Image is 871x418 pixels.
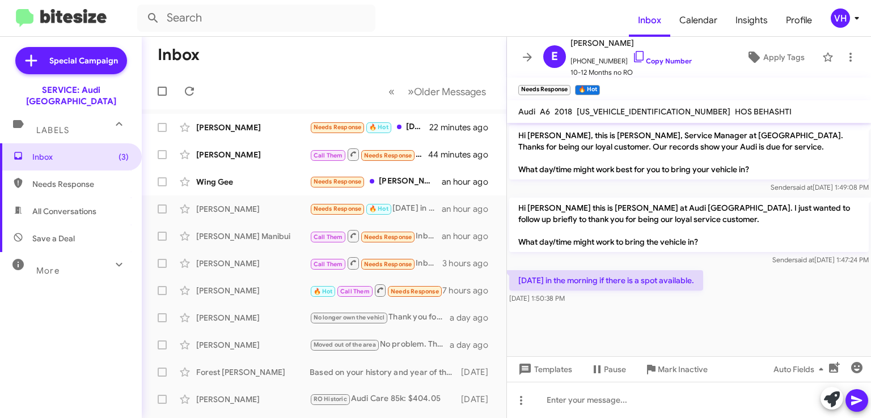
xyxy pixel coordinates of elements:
[382,80,493,103] nav: Page navigation example
[314,395,347,403] span: RO Historic
[36,125,69,135] span: Labels
[364,152,412,159] span: Needs Response
[314,205,362,212] span: Needs Response
[518,106,535,117] span: Audi
[310,147,429,161] div: Inbound Call
[196,176,310,187] div: Wing Gee
[442,203,497,215] div: an hour ago
[461,394,497,405] div: [DATE]
[310,283,442,297] div: Inbound Call
[733,47,817,67] button: Apply Tags
[831,8,850,28] div: VH
[196,149,310,160] div: [PERSON_NAME]
[314,341,376,348] span: Moved out of the area
[32,178,129,190] span: Needs Response
[310,121,429,134] div: [DATE] am?
[773,359,828,379] span: Auto Fields
[137,5,375,32] input: Search
[442,231,497,242] div: an hour ago
[382,80,401,103] button: Previous
[581,359,635,379] button: Pause
[577,106,730,117] span: [US_VEHICLE_IDENTIFICATION_NUMBER]
[570,50,692,67] span: [PHONE_NUMBER]
[36,266,60,276] span: More
[388,84,395,99] span: «
[310,202,442,215] div: [DATE] in the morning if there is a spot available.
[32,206,96,217] span: All Conversations
[401,80,493,103] button: Next
[777,4,821,37] a: Profile
[364,233,412,241] span: Needs Response
[196,258,310,269] div: [PERSON_NAME]
[629,4,670,37] a: Inbox
[369,123,388,131] span: 🔥 Hot
[604,359,626,379] span: Pause
[658,359,708,379] span: Mark Inactive
[314,178,362,185] span: Needs Response
[632,57,692,65] a: Copy Number
[391,288,439,295] span: Needs Response
[509,125,869,180] p: Hi [PERSON_NAME], this is [PERSON_NAME], Service Manager at [GEOGRAPHIC_DATA]. Thanks for being o...
[310,175,442,188] div: [PERSON_NAME], I don't trust your service technicians. You can read my Yelp review for 12/24 rega...
[314,314,385,321] span: No longer own the vehicl
[450,312,497,323] div: a day ago
[442,176,497,187] div: an hour ago
[196,285,310,296] div: [PERSON_NAME]
[15,47,127,74] a: Special Campaign
[726,4,777,37] a: Insights
[570,67,692,78] span: 10-12 Months no RO
[314,152,343,159] span: Call Them
[793,183,813,191] span: said at
[772,255,869,264] span: Sender [DATE] 1:47:24 PM
[314,233,343,241] span: Call Them
[196,339,310,351] div: [PERSON_NAME]
[310,311,450,324] div: Thank you for getting back to me. I will update my records.
[429,122,497,133] div: 22 minutes ago
[310,256,442,270] div: Inbound Call
[119,151,129,163] span: (3)
[314,123,362,131] span: Needs Response
[635,359,717,379] button: Mark Inactive
[314,261,343,268] span: Call Them
[555,106,572,117] span: 2018
[196,394,310,405] div: [PERSON_NAME]
[196,366,310,378] div: Forest [PERSON_NAME]
[310,338,450,351] div: No problem. Thank you for getting back to me. I will update my records.
[442,258,497,269] div: 3 hours ago
[735,106,792,117] span: HOS BEHASHTI
[196,312,310,323] div: [PERSON_NAME]
[540,106,550,117] span: A6
[551,48,558,66] span: E
[771,183,869,191] span: Sender [DATE] 1:49:08 PM
[369,205,388,212] span: 🔥 Hot
[442,285,497,296] div: 7 hours ago
[32,233,75,244] span: Save a Deal
[764,359,837,379] button: Auto Fields
[509,294,565,302] span: [DATE] 1:50:38 PM
[196,231,310,242] div: [PERSON_NAME] Manibui
[516,359,572,379] span: Templates
[196,203,310,215] div: [PERSON_NAME]
[518,85,570,95] small: Needs Response
[575,85,599,95] small: 🔥 Hot
[414,86,486,98] span: Older Messages
[670,4,726,37] a: Calendar
[340,288,370,295] span: Call Them
[794,255,814,264] span: said at
[450,339,497,351] div: a day ago
[507,359,581,379] button: Templates
[570,36,692,50] span: [PERSON_NAME]
[49,55,118,66] span: Special Campaign
[509,198,869,252] p: Hi [PERSON_NAME] this is [PERSON_NAME] at Audi [GEOGRAPHIC_DATA]. I just wanted to follow up brie...
[310,393,461,406] div: Audi Care 85k: $404.05
[32,151,129,163] span: Inbox
[763,47,805,67] span: Apply Tags
[461,366,497,378] div: [DATE]
[310,229,442,243] div: Inbound Call
[310,366,461,378] div: Based on your history and year of the car, you are due for your 95k maintenance service which inc...
[509,270,703,291] p: [DATE] in the morning if there is a spot available.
